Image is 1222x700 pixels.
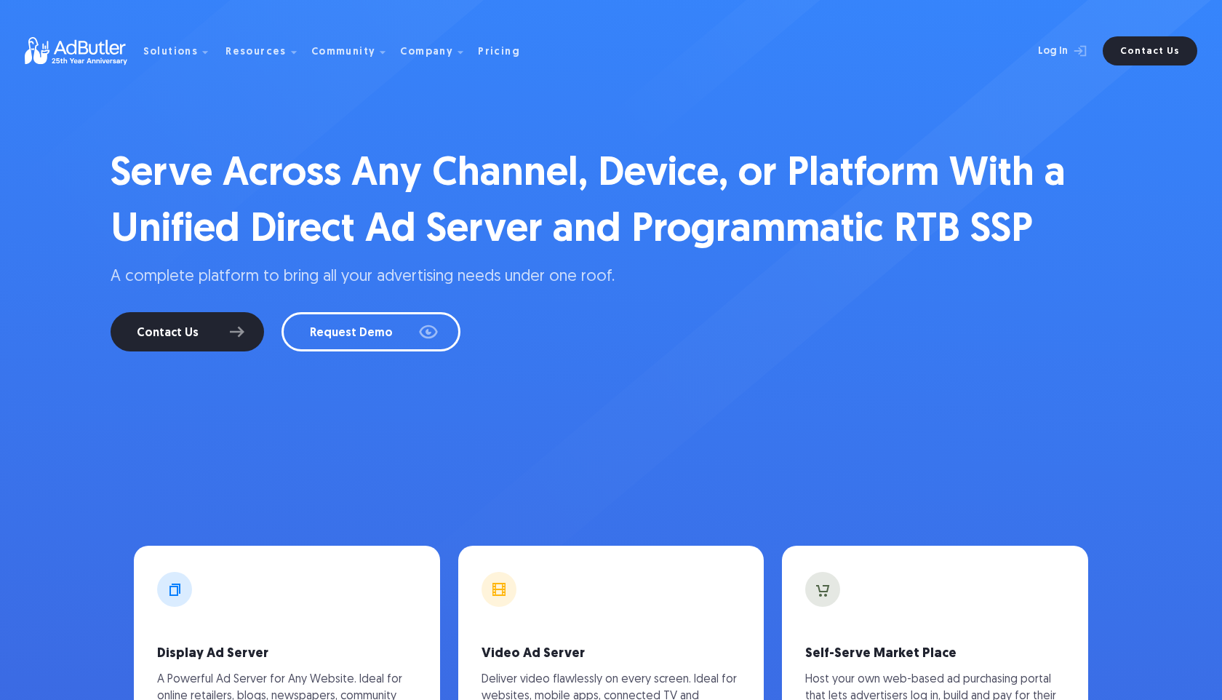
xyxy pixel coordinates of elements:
h3: Display Ad Server [157,645,417,663]
div: Pricing [478,47,520,57]
div: Resources [225,28,308,74]
p: A complete platform to bring all your advertising needs under one roof. [111,266,1111,289]
div: Solutions [143,47,199,57]
div: Solutions [143,28,220,74]
div: Community [311,28,398,74]
a: Request Demo [281,312,460,351]
a: Pricing [478,44,532,57]
a: Contact Us [111,312,264,351]
div: Resources [225,47,287,57]
h3: Video Ad Server [482,645,741,663]
a: Log In [999,36,1094,65]
h1: Serve Across Any Channel, Device, or Platform With a Unified Direct Ad Server and Programmatic RT... [111,147,1111,259]
div: Company [400,28,475,74]
h3: Self-Serve Market Place [805,645,1065,663]
div: Company [400,47,453,57]
a: Contact Us [1103,36,1197,65]
div: Community [311,47,376,57]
